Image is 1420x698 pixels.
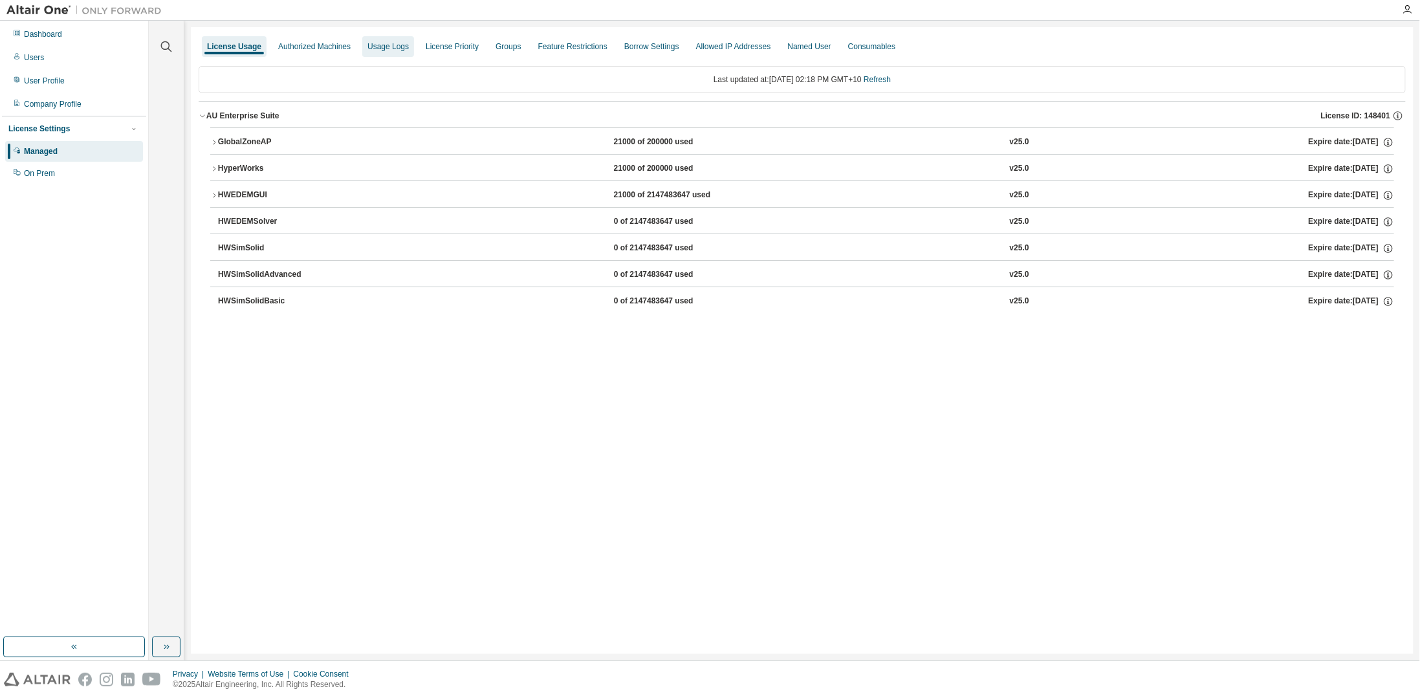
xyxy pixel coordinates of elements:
[538,41,607,52] div: Feature Restrictions
[1010,163,1029,175] div: v25.0
[199,102,1406,130] button: AU Enterprise SuiteLicense ID: 148401
[78,673,92,686] img: facebook.svg
[100,673,113,686] img: instagram.svg
[24,146,58,157] div: Managed
[208,669,293,679] div: Website Terms of Use
[1309,269,1394,281] div: Expire date: [DATE]
[787,41,831,52] div: Named User
[614,163,730,175] div: 21000 of 200000 used
[218,234,1394,263] button: HWSimSolid0 of 2147483647 usedv25.0Expire date:[DATE]
[1309,216,1394,228] div: Expire date: [DATE]
[624,41,679,52] div: Borrow Settings
[206,111,279,121] div: AU Enterprise Suite
[1010,216,1029,228] div: v25.0
[6,4,168,17] img: Altair One
[4,673,71,686] img: altair_logo.svg
[1308,190,1393,201] div: Expire date: [DATE]
[173,679,356,690] p: © 2025 Altair Engineering, Inc. All Rights Reserved.
[210,128,1394,157] button: GlobalZoneAP21000 of 200000 usedv25.0Expire date:[DATE]
[24,29,62,39] div: Dashboard
[218,208,1394,236] button: HWEDEMSolver0 of 2147483647 usedv25.0Expire date:[DATE]
[218,136,334,148] div: GlobalZoneAP
[173,669,208,679] div: Privacy
[218,269,334,281] div: HWSimSolidAdvanced
[24,52,44,63] div: Users
[496,41,521,52] div: Groups
[207,41,261,52] div: License Usage
[426,41,479,52] div: License Priority
[142,673,161,686] img: youtube.svg
[367,41,409,52] div: Usage Logs
[1308,136,1393,148] div: Expire date: [DATE]
[218,216,334,228] div: HWEDEMSolver
[614,269,730,281] div: 0 of 2147483647 used
[696,41,771,52] div: Allowed IP Addresses
[1309,243,1394,254] div: Expire date: [DATE]
[24,168,55,179] div: On Prem
[614,136,730,148] div: 21000 of 200000 used
[1010,190,1029,201] div: v25.0
[293,669,356,679] div: Cookie Consent
[864,75,891,84] a: Refresh
[218,261,1394,289] button: HWSimSolidAdvanced0 of 2147483647 usedv25.0Expire date:[DATE]
[24,99,82,109] div: Company Profile
[848,41,895,52] div: Consumables
[614,190,730,201] div: 21000 of 2147483647 used
[278,41,351,52] div: Authorized Machines
[24,76,65,86] div: User Profile
[1321,111,1390,121] span: License ID: 148401
[218,243,334,254] div: HWSimSolid
[218,287,1394,316] button: HWSimSolidBasic0 of 2147483647 usedv25.0Expire date:[DATE]
[218,296,334,307] div: HWSimSolidBasic
[1309,296,1394,307] div: Expire date: [DATE]
[1010,136,1029,148] div: v25.0
[614,216,730,228] div: 0 of 2147483647 used
[1010,296,1029,307] div: v25.0
[1010,243,1029,254] div: v25.0
[210,181,1394,210] button: HWEDEMGUI21000 of 2147483647 usedv25.0Expire date:[DATE]
[218,163,334,175] div: HyperWorks
[614,243,730,254] div: 0 of 2147483647 used
[8,124,70,134] div: License Settings
[121,673,135,686] img: linkedin.svg
[614,296,730,307] div: 0 of 2147483647 used
[1010,269,1029,281] div: v25.0
[210,155,1394,183] button: HyperWorks21000 of 200000 usedv25.0Expire date:[DATE]
[1308,163,1393,175] div: Expire date: [DATE]
[218,190,334,201] div: HWEDEMGUI
[199,66,1406,93] div: Last updated at: [DATE] 02:18 PM GMT+10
